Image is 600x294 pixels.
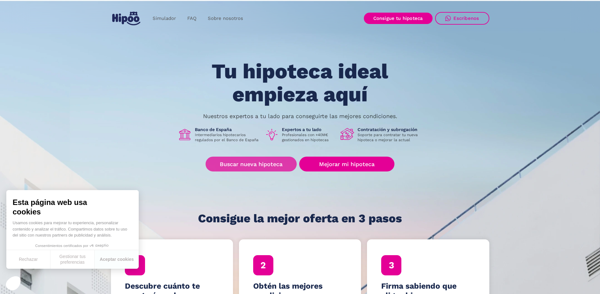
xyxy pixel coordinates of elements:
h1: Expertos a tu lado [282,127,335,132]
a: Simulador [147,12,182,25]
p: Intermediarios hipotecarios regulados por el Banco de España [195,132,260,142]
a: Consigue tu hipoteca [364,13,433,24]
h1: Contratación y subrogación [358,127,422,132]
h1: Banco de España [195,127,260,132]
p: Soporte para contratar tu nueva hipoteca o mejorar la actual [358,132,422,142]
div: Escríbenos [453,15,479,21]
p: Profesionales con +40M€ gestionados en hipotecas [282,132,335,142]
a: Mejorar mi hipoteca [299,157,394,171]
a: FAQ [182,12,202,25]
p: Nuestros expertos a tu lado para conseguirte las mejores condiciones. [203,114,397,119]
h1: Tu hipoteca ideal empieza aquí [180,60,419,106]
a: home [111,9,142,28]
a: Sobre nosotros [202,12,249,25]
h1: Consigue la mejor oferta en 3 pasos [198,212,402,225]
a: Escríbenos [435,12,489,25]
a: Buscar nueva hipoteca [206,157,297,171]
